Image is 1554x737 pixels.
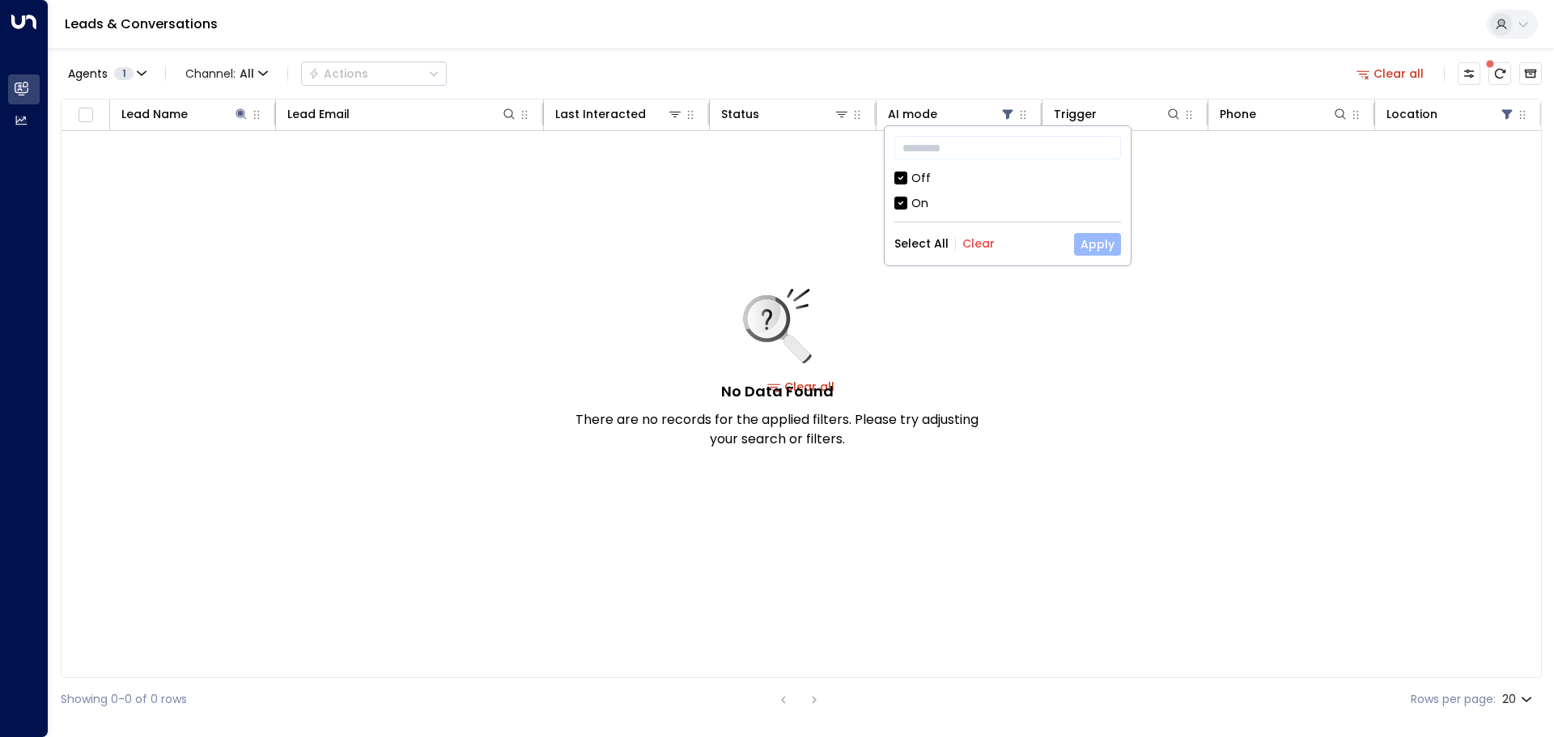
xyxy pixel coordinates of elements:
button: Clear [962,237,995,250]
span: 1 [114,67,134,80]
div: Trigger [1054,104,1097,124]
button: Select All [894,237,949,250]
button: Actions [301,61,447,86]
div: Last Interacted [555,104,646,124]
nav: pagination navigation [773,689,825,709]
div: Phone [1220,104,1348,124]
div: Trigger [1054,104,1182,124]
div: Status [721,104,849,124]
button: Customize [1458,62,1480,85]
div: Button group with a nested menu [301,61,447,86]
div: 20 [1502,688,1535,711]
div: Showing 0-0 of 0 rows [61,691,187,708]
div: Lead Name [121,104,249,124]
button: Archived Leads [1519,62,1542,85]
div: Lead Name [121,104,188,124]
div: Location [1386,104,1515,124]
div: Phone [1220,104,1256,124]
div: On [911,195,928,212]
span: There are new threads available. Refresh the grid to view the latest updates. [1488,62,1511,85]
div: AI mode [888,104,937,124]
div: On [894,195,1121,212]
span: Toggle select all [75,105,96,125]
button: Channel:All [179,62,274,85]
div: AI mode [888,104,1016,124]
div: Actions [308,66,368,81]
span: Channel: [179,62,274,85]
button: Apply [1074,233,1121,256]
div: Last Interacted [555,104,683,124]
div: Lead Email [287,104,517,124]
div: Location [1386,104,1437,124]
p: There are no records for the applied filters. Please try adjusting your search or filters. [575,410,979,449]
button: Clear all [1350,62,1431,85]
div: Off [911,170,931,187]
span: All [240,67,254,80]
button: Agents1 [61,62,152,85]
div: Off [894,170,1121,187]
a: Leads & Conversations [65,15,218,33]
span: Agents [68,68,108,79]
label: Rows per page: [1411,691,1496,708]
div: Lead Email [287,104,350,124]
h5: No Data Found [721,380,834,402]
div: Status [721,104,759,124]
